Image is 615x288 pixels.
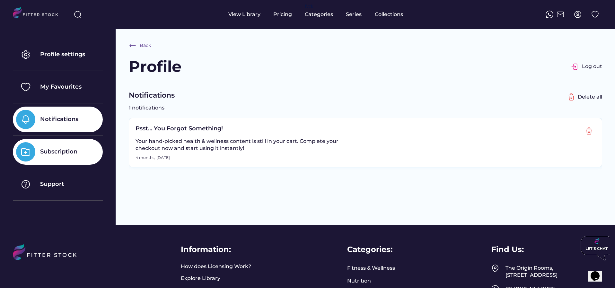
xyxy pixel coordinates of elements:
[505,265,602,279] div: The Origin Rooms, [STREET_ADDRESS]
[571,63,579,71] img: Group%201000002326.svg
[16,110,35,129] img: Group%201000002325%20%285%29.svg
[305,11,333,18] div: Categories
[346,11,362,18] div: Series
[228,11,260,18] div: View Library
[305,3,313,10] div: fvck
[375,11,403,18] div: Collections
[16,77,35,97] img: Group%201000002325%20%282%29.svg
[129,42,136,49] img: Frame%20%286%29.svg
[40,115,78,123] div: Notifications
[546,11,553,18] img: meteor-icons_whatsapp%20%281%29.svg
[13,244,84,276] img: LOGO%20%281%29.svg
[13,7,64,20] img: LOGO.svg
[273,11,292,18] div: Pricing
[40,50,85,58] div: Profile settings
[583,125,595,137] img: Group%201000002354.svg
[74,11,82,18] img: search-normal%203.svg
[347,244,392,255] div: Categories:
[129,104,558,111] div: 1 notifications
[578,233,610,263] iframe: chat widget
[347,277,371,284] a: Nutrition
[565,91,578,103] img: Group%201000002356%20%282%29.svg
[574,11,582,18] img: profile-circle.svg
[16,175,35,194] img: Group%201000002325%20%287%29.svg
[40,148,77,156] div: Subscription
[129,91,558,100] div: Notifications
[557,11,564,18] img: Frame%2051.svg
[491,265,499,272] img: Frame%2049.svg
[16,142,35,161] img: Group%201000002325%20%288%29.svg
[136,155,170,161] div: 4 months, [DATE]
[578,93,602,100] div: Delete all
[129,56,181,77] div: Profile
[588,262,609,282] iframe: chat widget
[181,275,220,282] a: Explore Library
[40,83,82,91] div: My Favourites
[591,11,599,18] img: Group%201000002324%20%282%29.svg
[582,63,602,70] div: Log out
[136,138,359,152] div: Your hand-picked health & wellness content is still in your cart. Complete your checkout now and ...
[136,125,223,133] div: Psst… You Forgot Something!
[347,265,395,272] a: Fitness & Wellness
[16,45,35,64] img: Group%201000002325.svg
[181,244,231,255] div: Information:
[140,42,151,49] div: Back
[181,263,251,270] a: How does Licensing Work?
[491,244,524,255] div: Find Us:
[40,180,64,188] div: Support
[3,3,35,27] img: Chat attention grabber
